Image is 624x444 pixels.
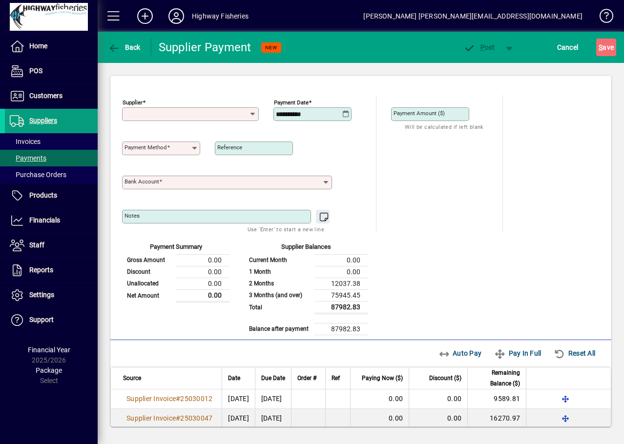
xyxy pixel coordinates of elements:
[176,414,180,422] span: #
[29,117,57,124] span: Suppliers
[599,43,603,51] span: S
[123,99,143,106] mat-label: Supplier
[458,39,500,56] button: Post
[28,346,70,354] span: Financial Year
[244,323,314,335] td: Balance after payment
[29,216,60,224] span: Financials
[490,344,545,362] button: Pay In Full
[176,289,229,302] td: 0.00
[555,39,581,56] button: Cancel
[447,414,461,422] span: 0.00
[5,34,98,59] a: Home
[176,278,229,289] td: 0.00
[5,183,98,208] a: Products
[429,373,461,383] span: Discount ($)
[447,395,461,403] span: 0.00
[123,413,216,424] a: Supplier Invoice#25030047
[228,373,240,383] span: Date
[125,144,167,151] mat-label: Payment method
[123,373,141,383] span: Source
[550,344,599,362] button: Reset All
[176,266,229,278] td: 0.00
[389,414,403,422] span: 0.00
[490,414,520,422] span: 16270.97
[180,414,212,422] span: 25030047
[228,395,249,403] span: [DATE]
[122,266,176,278] td: Discount
[161,7,192,25] button: Profile
[255,409,291,428] td: [DATE]
[5,166,98,183] a: Purchase Orders
[554,345,595,361] span: Reset All
[192,8,249,24] div: Highway Fisheries
[248,223,324,235] mat-hint: Use 'Enter' to start a new line
[5,84,98,108] a: Customers
[274,99,309,106] mat-label: Payment Date
[176,395,180,403] span: #
[557,40,579,55] span: Cancel
[125,178,159,185] mat-label: Bank Account
[122,278,176,289] td: Unallocated
[363,8,582,24] div: [PERSON_NAME] [PERSON_NAME][EMAIL_ADDRESS][DOMAIN_NAME]
[474,367,520,389] span: Remaining Balance ($)
[125,212,140,219] mat-label: Notes
[105,39,143,56] button: Back
[122,289,176,302] td: Net Amount
[217,144,242,151] mat-label: Reference
[314,323,368,335] td: 87982.83
[5,208,98,233] a: Financials
[159,40,251,55] div: Supplier Payment
[129,7,161,25] button: Add
[5,133,98,150] a: Invoices
[314,301,368,313] td: 87982.83
[405,121,483,132] mat-hint: Will be calculated if left blank
[5,308,98,332] a: Support
[29,291,54,299] span: Settings
[126,395,176,403] span: Supplier Invoice
[5,59,98,83] a: POS
[176,254,229,266] td: 0.00
[599,40,614,55] span: ave
[29,42,47,50] span: Home
[10,138,41,145] span: Invoices
[314,278,368,289] td: 12037.38
[108,43,141,51] span: Back
[5,283,98,307] a: Settings
[29,266,53,274] span: Reports
[244,242,368,254] div: Supplier Balances
[5,258,98,283] a: Reports
[255,389,291,409] td: [DATE]
[244,232,368,335] app-page-summary-card: Supplier Balances
[122,254,176,266] td: Gross Amount
[29,92,62,100] span: Customers
[29,316,54,323] span: Support
[314,266,368,278] td: 0.00
[480,43,485,51] span: P
[314,289,368,301] td: 75945.45
[314,254,368,266] td: 0.00
[126,414,176,422] span: Supplier Invoice
[180,395,212,403] span: 25030012
[494,345,541,361] span: Pay In Full
[394,110,445,117] mat-label: Payment Amount ($)
[362,373,403,383] span: Paying Now ($)
[244,266,314,278] td: 1 Month
[122,242,229,254] div: Payment Summary
[596,39,616,56] button: Save
[592,2,612,34] a: Knowledge Base
[265,44,277,51] span: NEW
[5,150,98,166] a: Payments
[261,373,285,383] span: Due Date
[98,39,151,56] app-page-header-button: Back
[244,301,314,313] td: Total
[29,67,42,75] span: POS
[5,233,98,258] a: Staff
[244,278,314,289] td: 2 Months
[29,191,57,199] span: Products
[297,373,316,383] span: Order #
[244,254,314,266] td: Current Month
[123,393,216,404] a: Supplier Invoice#25030012
[332,373,340,383] span: Ref
[463,43,495,51] span: ost
[389,395,403,403] span: 0.00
